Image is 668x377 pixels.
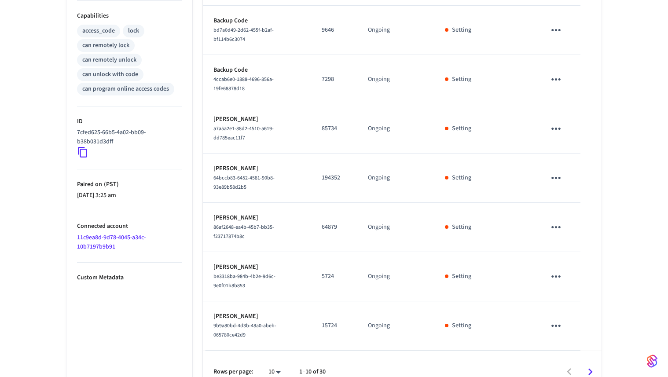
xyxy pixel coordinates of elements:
[322,75,347,84] p: 7298
[82,26,115,36] div: access_code
[77,180,182,189] p: Paired on
[213,213,301,223] p: [PERSON_NAME]
[213,26,274,43] span: bd7a0d49-2d62-455f-b2af-bf114b6c3074
[322,321,347,330] p: 15724
[82,41,129,50] div: can remotely lock
[357,252,434,301] td: Ongoing
[77,273,182,282] p: Custom Metadata
[213,66,301,75] p: Backup Code
[213,312,301,321] p: [PERSON_NAME]
[299,367,326,377] p: 1–10 of 30
[452,272,471,281] p: Setting
[82,55,136,65] div: can remotely unlock
[322,272,347,281] p: 5724
[128,26,139,36] div: lock
[452,321,471,330] p: Setting
[77,117,182,126] p: ID
[213,263,301,272] p: [PERSON_NAME]
[357,154,434,203] td: Ongoing
[452,124,471,133] p: Setting
[357,6,434,55] td: Ongoing
[82,70,138,79] div: can unlock with code
[213,273,275,289] span: be3318ba-984b-4b2e-9d6c-9e0f01b8b853
[213,76,274,92] span: 4ccab6e0-1888-4696-856a-19fe68878d18
[322,223,347,232] p: 64879
[452,75,471,84] p: Setting
[213,174,275,191] span: 64bccb83-6452-4581-90b8-93e89b58d2b5
[213,115,301,124] p: [PERSON_NAME]
[357,301,434,351] td: Ongoing
[322,124,347,133] p: 85734
[213,16,301,26] p: Backup Code
[357,104,434,154] td: Ongoing
[213,125,274,142] span: a7a5a2e1-88d2-4510-a619-dd785eac11f7
[213,367,253,377] p: Rows per page:
[77,191,182,200] p: [DATE] 3:25 am
[77,11,182,21] p: Capabilities
[452,223,471,232] p: Setting
[452,173,471,183] p: Setting
[213,164,301,173] p: [PERSON_NAME]
[322,173,347,183] p: 194352
[322,26,347,35] p: 9646
[77,233,146,251] a: 11c9ea8d-9d78-4045-a34c-10b7197b9b91
[102,180,119,189] span: ( PST )
[452,26,471,35] p: Setting
[647,354,657,368] img: SeamLogoGradient.69752ec5.svg
[213,322,276,339] span: 9b9a80bd-4d3b-48a0-abeb-065780ce42d9
[357,203,434,252] td: Ongoing
[357,55,434,104] td: Ongoing
[77,128,178,146] p: 7cfed625-66b5-4a02-bb09-b38b031d3dff
[82,84,169,94] div: can program online access codes
[213,223,274,240] span: 86af2648-ea4b-45b7-bb35-f23717874b8c
[77,222,182,231] p: Connected account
